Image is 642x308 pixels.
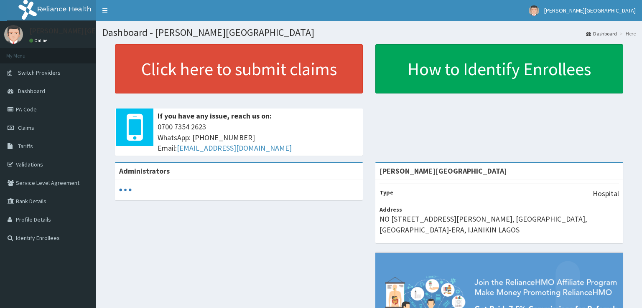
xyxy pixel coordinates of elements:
b: Administrators [119,166,170,176]
a: Dashboard [586,30,617,37]
b: If you have any issue, reach us on: [158,111,272,121]
p: Hospital [593,188,619,199]
a: Online [29,38,49,43]
img: User Image [4,25,23,44]
li: Here [618,30,636,37]
span: Dashboard [18,87,45,95]
span: Tariffs [18,142,33,150]
b: Type [380,189,393,196]
p: [PERSON_NAME][GEOGRAPHIC_DATA] [29,27,153,35]
svg: audio-loading [119,184,132,196]
span: Claims [18,124,34,131]
strong: [PERSON_NAME][GEOGRAPHIC_DATA] [380,166,507,176]
a: How to Identify Enrollees [375,44,623,93]
span: Switch Providers [18,69,61,76]
span: 0700 7354 2623 WhatsApp: [PHONE_NUMBER] Email: [158,121,359,154]
a: [EMAIL_ADDRESS][DOMAIN_NAME] [177,143,292,153]
h1: Dashboard - [PERSON_NAME][GEOGRAPHIC_DATA] [102,27,636,38]
b: Address [380,206,402,213]
span: [PERSON_NAME][GEOGRAPHIC_DATA] [544,7,636,14]
a: Click here to submit claims [115,44,363,93]
img: User Image [529,5,539,16]
p: NO [STREET_ADDRESS][PERSON_NAME], [GEOGRAPHIC_DATA],[GEOGRAPHIC_DATA]-ERA, IJANIKIN LAGOS [380,214,619,235]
